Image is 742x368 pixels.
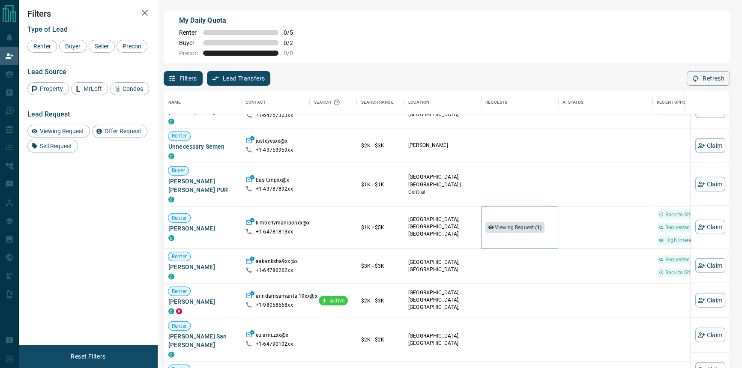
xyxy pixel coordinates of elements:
div: Property [27,82,69,95]
div: Viewing Request (1) [485,222,545,233]
p: +1- 64790102xx [256,341,293,348]
div: Contact [245,90,266,114]
span: MrLoft [81,85,105,92]
span: Buyer [168,167,188,174]
span: Back to Site [662,211,697,218]
div: Search [314,90,342,114]
div: Search Range [361,90,394,114]
span: Requested a Viewing [662,224,718,231]
span: Precon [179,50,198,57]
span: Back to Site [662,269,697,276]
p: [GEOGRAPHIC_DATA], [GEOGRAPHIC_DATA], [GEOGRAPHIC_DATA], [GEOGRAPHIC_DATA] [408,289,477,319]
span: Buyer [179,39,198,46]
div: Viewing Request [27,125,90,138]
span: [PERSON_NAME] San [PERSON_NAME] [168,332,237,349]
button: Claim [695,220,725,234]
span: [PERSON_NAME] [168,224,237,233]
p: arindamsamanta.19xx@x [256,292,317,301]
p: +1- 64757323xx [256,112,293,119]
button: Claim [695,327,725,342]
span: Requested a Viewing [662,256,718,263]
div: condos.ca [168,308,174,314]
span: Renter [168,214,190,221]
div: Contact [241,90,310,114]
span: Viewing Request [495,224,542,230]
div: MrLoft [71,82,108,95]
span: Lead Source [27,68,66,76]
span: Buyer [62,43,84,50]
span: Unnecessary Semen [168,142,237,151]
div: condos.ca [168,274,174,280]
span: Condos [120,85,146,92]
div: Condos [110,82,149,95]
div: AI Status [562,90,583,114]
div: property.ca [176,308,182,314]
span: Seller [92,43,112,50]
p: [PERSON_NAME] [408,142,477,149]
div: condos.ca [168,352,174,358]
span: [PERSON_NAME] [168,297,237,306]
span: Offer Request [102,128,144,135]
p: eulami.zxx@x [256,331,289,340]
span: Renter [179,29,198,36]
span: Renter [30,43,54,50]
p: $1K - $1K [361,181,400,188]
p: [GEOGRAPHIC_DATA], [GEOGRAPHIC_DATA] [408,258,477,273]
button: Reset Filters [65,349,111,364]
div: Precon [117,40,147,53]
h2: Filters [27,9,149,19]
span: Renter [168,287,190,295]
div: Buyer [59,40,87,53]
div: Offer Request [92,125,147,138]
button: Refresh [687,71,730,86]
div: Seller [89,40,115,53]
p: justeyesxx@x [256,137,288,146]
span: Renter [168,132,190,140]
div: condos.ca [168,153,174,159]
div: Name [164,90,241,114]
button: Claim [695,138,725,153]
p: +1- 43753959xx [256,147,293,154]
div: Search Range [357,90,404,114]
span: Type of Lead [27,25,68,33]
p: My Daily Quota [179,15,302,26]
div: Location [404,90,481,114]
span: Lead Request [27,110,70,118]
div: Location [408,90,429,114]
button: Claim [695,177,725,191]
span: Viewing Request [37,128,87,135]
button: Claim [695,293,725,308]
p: kimberlymaniponxx@x [256,219,310,228]
button: Filters [164,71,203,86]
p: +1- 98058568xx [256,302,293,309]
div: condos.ca [168,235,174,241]
div: Sell Request [27,140,78,153]
div: Name [168,90,181,114]
p: $2K - $3K [361,142,400,150]
span: Renter [168,322,190,329]
p: [GEOGRAPHIC_DATA], [GEOGRAPHIC_DATA] [408,332,477,347]
div: condos.ca [168,197,174,203]
span: Renter [168,253,190,260]
span: Precon [120,43,144,50]
span: 0 / 2 [284,39,302,46]
span: 0 / 5 [284,29,302,36]
button: Claim [695,258,725,273]
p: $1K - $5K [361,224,400,231]
p: $3K - $3K [361,262,400,270]
strong: ( 1 ) [535,224,542,230]
div: Requests [481,90,558,114]
span: [PERSON_NAME] [PERSON_NAME] PUR [168,177,237,194]
p: [GEOGRAPHIC_DATA], [GEOGRAPHIC_DATA] | Central [408,174,477,195]
p: [GEOGRAPHIC_DATA], [GEOGRAPHIC_DATA], [GEOGRAPHIC_DATA], [GEOGRAPHIC_DATA] [408,216,477,245]
span: Active [326,297,348,304]
p: $2K - $3K [361,297,400,305]
p: +1- 43787892xx [256,185,293,193]
span: Sell Request [37,143,75,150]
span: [PERSON_NAME] [168,263,237,271]
span: High Interest [662,236,699,244]
p: $2K - $2K [361,336,400,344]
button: Lead Transfers [207,71,271,86]
div: Requests [485,90,507,114]
div: Renter [27,40,57,53]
